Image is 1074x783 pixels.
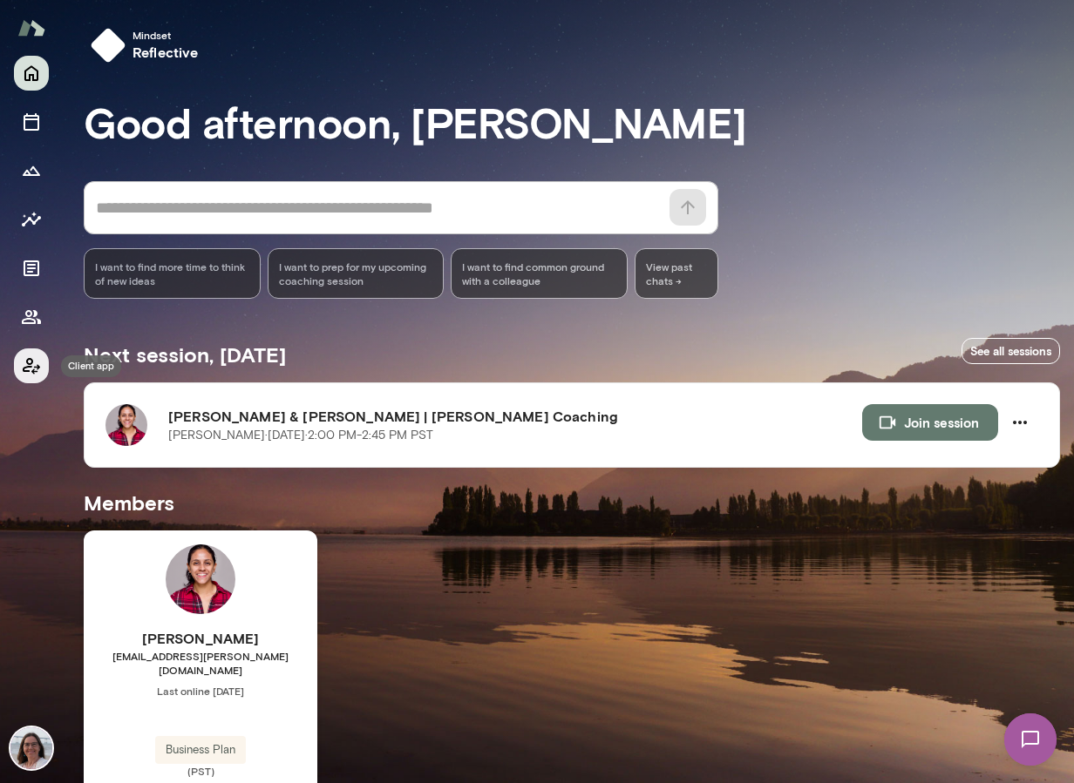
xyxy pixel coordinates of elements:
[14,56,49,91] button: Home
[10,727,52,769] img: Renate Stoiber
[61,355,121,377] div: Client app
[84,489,1060,516] h5: Members
[17,11,45,44] img: Mento
[84,98,1060,146] h3: Good afternoon, [PERSON_NAME]
[14,300,49,334] button: Members
[95,260,249,287] span: I want to find more time to think of new ideas
[635,248,718,299] span: View past chats ->
[133,28,199,42] span: Mindset
[14,251,49,286] button: Documents
[279,260,433,287] span: I want to prep for my upcoming coaching session
[14,105,49,139] button: Sessions
[84,628,317,649] h6: [PERSON_NAME]
[962,338,1060,365] a: See all sessions
[14,202,49,237] button: Insights
[14,348,49,383] button: Client app
[451,248,628,299] div: I want to find common ground with a colleague
[268,248,445,299] div: I want to prep for my upcoming coaching session
[168,406,862,427] h6: [PERSON_NAME] & [PERSON_NAME] | [PERSON_NAME] Coaching
[91,28,126,63] img: mindset
[862,404,998,441] button: Join session
[84,248,261,299] div: I want to find more time to think of new ideas
[84,649,317,677] span: [EMAIL_ADDRESS][PERSON_NAME][DOMAIN_NAME]
[133,42,199,63] h6: reflective
[84,21,213,70] button: Mindsetreflective
[166,544,235,614] img: Siddhi Sundar
[84,764,317,778] span: (PST)
[168,427,433,444] p: [PERSON_NAME] · [DATE] · 2:00 PM-2:45 PM PST
[84,684,317,698] span: Last online [DATE]
[462,260,616,287] span: I want to find common ground with a colleague
[155,741,246,759] span: Business Plan
[84,341,286,368] h5: Next session, [DATE]
[14,153,49,188] button: Growth Plan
